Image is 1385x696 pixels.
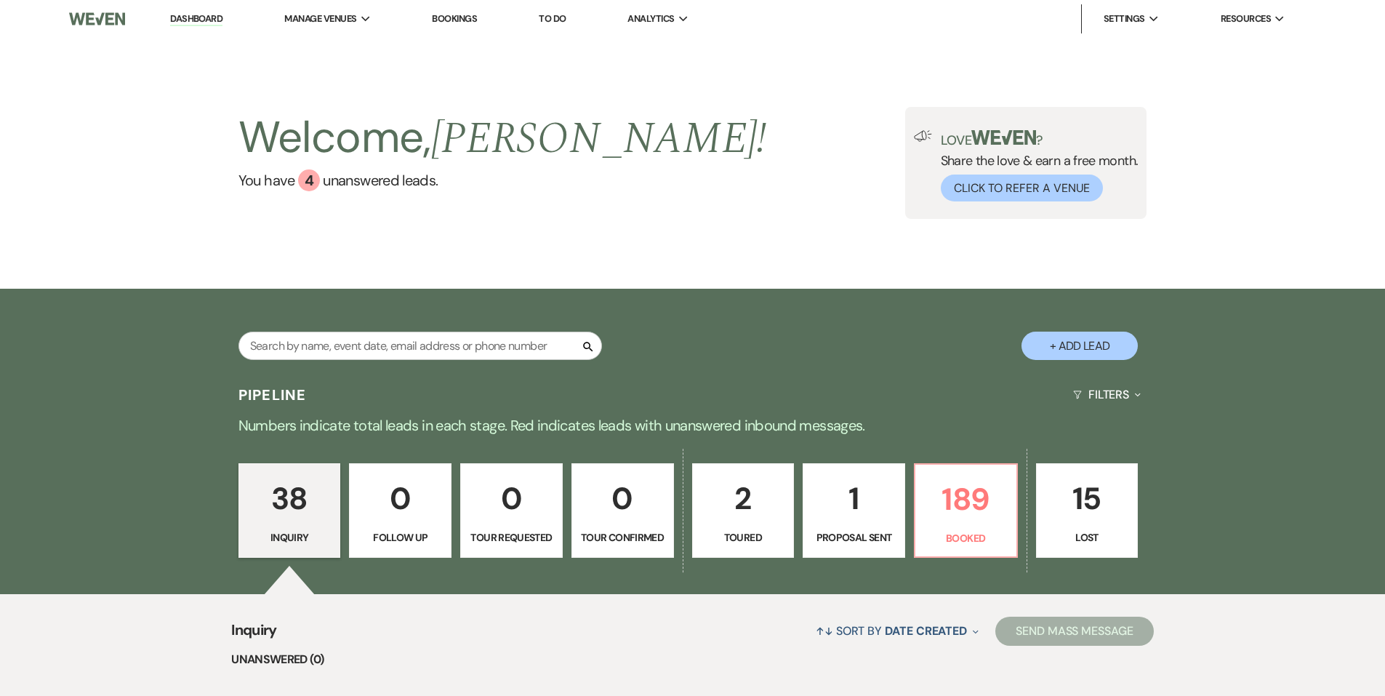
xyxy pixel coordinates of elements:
a: 0Tour Confirmed [571,463,674,558]
h2: Welcome, [238,107,767,169]
a: 0Tour Requested [460,463,563,558]
span: Inquiry [231,619,277,650]
p: Love ? [941,130,1139,147]
p: 189 [924,475,1008,524]
h3: Pipeline [238,385,307,405]
span: [PERSON_NAME] ! [431,105,767,172]
p: 0 [358,474,442,523]
a: You have 4 unanswered leads. [238,169,767,191]
a: 1Proposal Sent [803,463,905,558]
div: Share the love & earn a free month. [932,130,1139,201]
a: 38Inquiry [238,463,341,558]
a: Bookings [432,12,477,25]
button: Send Mass Message [995,617,1154,646]
p: Tour Requested [470,529,553,545]
p: 0 [470,474,553,523]
button: Filters [1067,375,1147,414]
a: 0Follow Up [349,463,451,558]
a: 15Lost [1036,463,1139,558]
p: 15 [1045,474,1129,523]
span: Settings [1104,12,1145,26]
button: Sort By Date Created [810,612,984,650]
span: Date Created [885,623,967,639]
span: Resources [1221,12,1271,26]
div: 4 [298,169,320,191]
p: Lost [1045,529,1129,545]
p: 0 [581,474,665,523]
input: Search by name, event date, email address or phone number [238,332,602,360]
a: To Do [539,12,566,25]
p: Booked [924,530,1008,546]
p: Inquiry [248,529,332,545]
p: Numbers indicate total leads in each stage. Red indicates leads with unanswered inbound messages. [169,414,1216,437]
span: ↑↓ [816,623,833,639]
img: Weven Logo [69,4,124,34]
p: 38 [248,474,332,523]
li: Unanswered (0) [231,650,1154,669]
img: loud-speaker-illustration.svg [914,130,932,142]
p: Tour Confirmed [581,529,665,545]
a: Dashboard [170,12,222,26]
p: Proposal Sent [812,529,896,545]
button: + Add Lead [1021,332,1138,360]
a: 189Booked [914,463,1018,558]
a: 2Toured [692,463,795,558]
img: weven-logo-green.svg [971,130,1036,145]
button: Click to Refer a Venue [941,175,1103,201]
p: 1 [812,474,896,523]
p: 2 [702,474,785,523]
p: Toured [702,529,785,545]
span: Manage Venues [284,12,356,26]
span: Analytics [627,12,674,26]
p: Follow Up [358,529,442,545]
